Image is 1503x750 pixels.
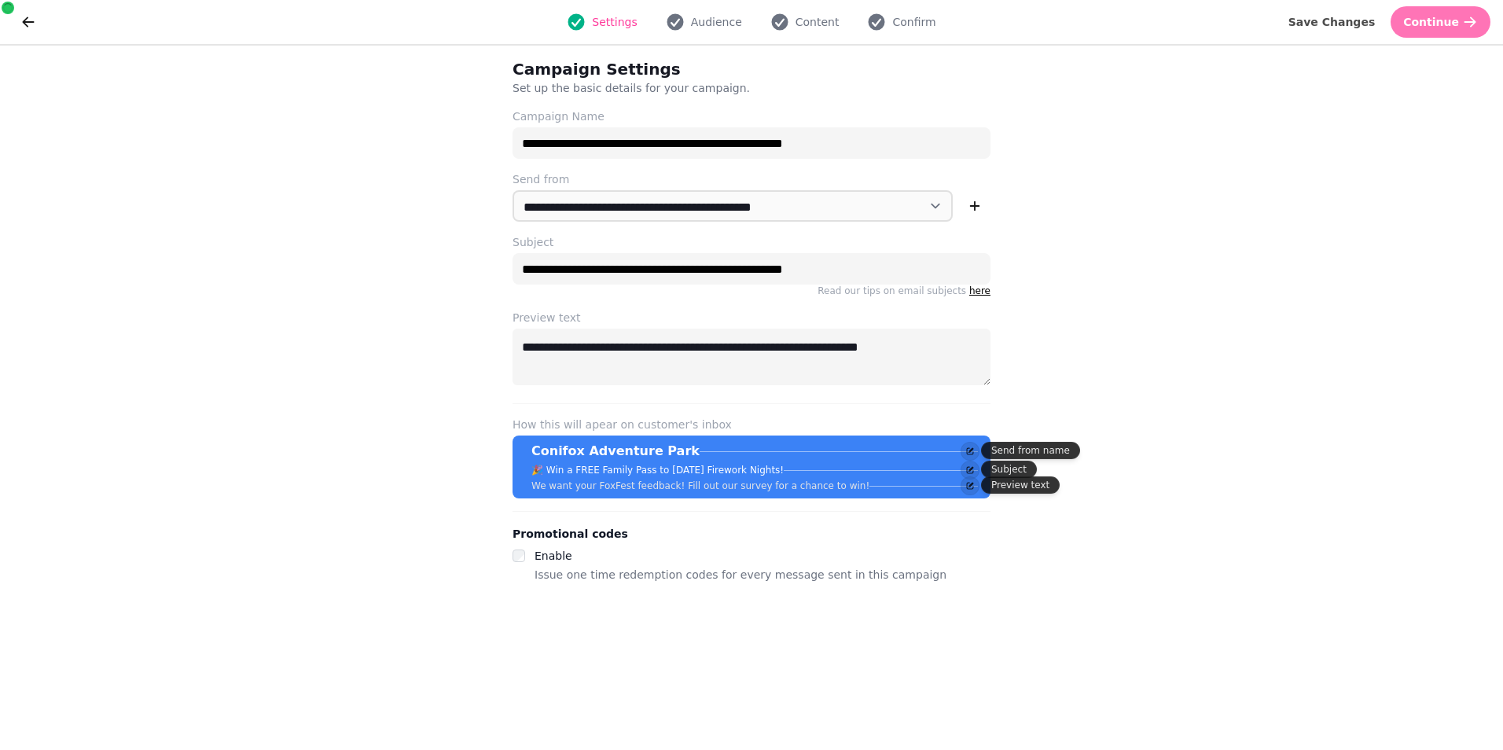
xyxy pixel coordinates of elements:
[531,480,869,492] p: We want your FoxFest feedback! Fill out our survey for a chance to win!
[1403,17,1459,28] span: Continue
[513,285,990,297] p: Read our tips on email subjects
[513,58,814,80] h2: Campaign Settings
[531,464,784,476] p: 🎉 Win a FREE Family Pass to [DATE] Firework Nights!
[513,524,628,543] legend: Promotional codes
[531,442,700,461] p: Conifox Adventure Park
[513,108,990,124] label: Campaign Name
[535,550,572,562] label: Enable
[535,565,946,584] p: Issue one time redemption codes for every message sent in this campaign
[981,461,1037,478] div: Subject
[513,234,990,250] label: Subject
[691,14,742,30] span: Audience
[1276,6,1388,38] button: Save Changes
[13,6,44,38] button: go back
[513,310,990,325] label: Preview text
[969,285,990,296] a: here
[892,14,935,30] span: Confirm
[1288,17,1376,28] span: Save Changes
[513,171,990,187] label: Send from
[1391,6,1490,38] button: Continue
[513,417,990,432] label: How this will apear on customer's inbox
[981,442,1080,459] div: Send from name
[981,476,1060,494] div: Preview text
[592,14,637,30] span: Settings
[513,80,915,96] p: Set up the basic details for your campaign.
[796,14,840,30] span: Content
